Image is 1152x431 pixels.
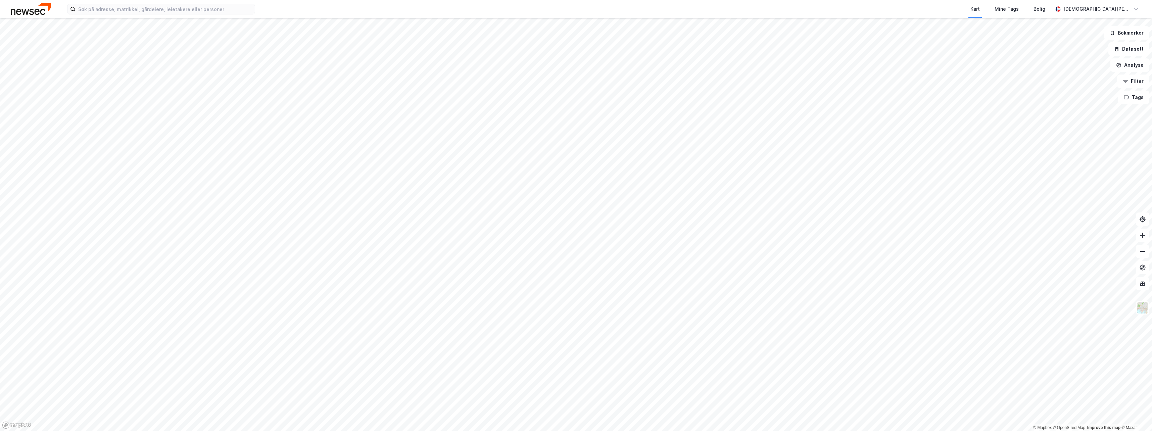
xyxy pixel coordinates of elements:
[1053,425,1086,430] a: OpenStreetMap
[1104,26,1149,40] button: Bokmerker
[76,4,255,14] input: Søk på adresse, matrikkel, gårdeiere, leietakere eller personer
[1034,5,1045,13] div: Bolig
[970,5,980,13] div: Kart
[1087,425,1120,430] a: Improve this map
[1033,425,1052,430] a: Mapbox
[1063,5,1131,13] div: [DEMOGRAPHIC_DATA][PERSON_NAME]
[1118,399,1152,431] iframe: Chat Widget
[1117,75,1149,88] button: Filter
[1118,91,1149,104] button: Tags
[2,421,32,429] a: Mapbox homepage
[995,5,1019,13] div: Mine Tags
[1118,399,1152,431] div: Kontrollprogram for chat
[1110,58,1149,72] button: Analyse
[1108,42,1149,56] button: Datasett
[1136,301,1149,314] img: Z
[11,3,51,15] img: newsec-logo.f6e21ccffca1b3a03d2d.png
